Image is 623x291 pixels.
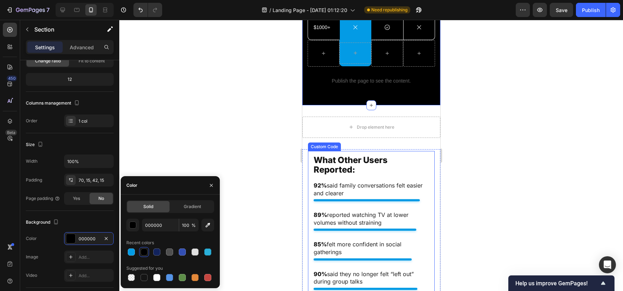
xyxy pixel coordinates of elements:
div: Columns management [26,99,81,108]
div: Recent colors [126,240,154,246]
span: Need republishing [371,7,407,13]
input: Eg: FFFFFF [142,219,179,231]
span: Landing Page - [DATE] 01:12:20 [273,6,347,14]
div: Color [26,235,37,242]
span: Fit to content [79,58,105,64]
span: / [269,6,271,14]
div: reported watching TV at lower volumes without straining [11,191,127,214]
span: Help us improve GemPages! [515,280,599,287]
div: Image [26,254,38,260]
button: Show survey - Help us improve GemPages! [515,279,607,287]
div: Order [26,118,38,124]
button: 7 [3,3,53,17]
div: 1 col [79,118,112,124]
div: Custom Code [7,124,37,130]
input: Auto [64,155,113,168]
span: No [98,195,104,202]
span: Gradient [184,203,201,210]
div: Publish [582,6,600,14]
strong: 92% [11,162,24,169]
div: Undo/Redo [133,3,162,17]
p: 7 [46,6,50,14]
div: Add... [79,254,112,261]
div: Open Intercom Messenger [599,256,616,273]
button: Publish [576,3,606,17]
iframe: Design area [302,20,440,291]
div: Size [26,140,45,150]
div: Background [26,218,60,227]
span: Solid [143,203,153,210]
span: Save [556,7,567,13]
div: Page padding [26,195,60,202]
div: Beta [5,130,17,135]
div: Padding [26,177,42,183]
span: Yes [73,195,80,202]
span: Change ratio [35,58,61,64]
p: Advanced [70,44,94,51]
div: 70, 15, 42, 15 [79,177,112,184]
div: 000000 [79,236,99,242]
div: 450 [7,75,17,81]
div: said family conversations felt easier and clearer [11,162,127,185]
div: Color [126,182,137,189]
h2: What Other Users Reported: [11,135,127,155]
div: said they no longer felt “left out” during group talks [11,251,127,274]
strong: 85% [11,221,24,228]
span: % [192,222,196,229]
p: Settings [35,44,55,51]
div: Video [26,272,37,279]
div: 12 [27,74,112,84]
button: Save [550,3,573,17]
div: Suggested for you [126,265,163,272]
strong: 89% [11,191,25,198]
div: felt more confident in social gatherings [11,221,127,244]
div: Add... [79,273,112,279]
p: Section [34,25,92,34]
strong: 90% [11,251,25,258]
div: Width [26,158,38,164]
